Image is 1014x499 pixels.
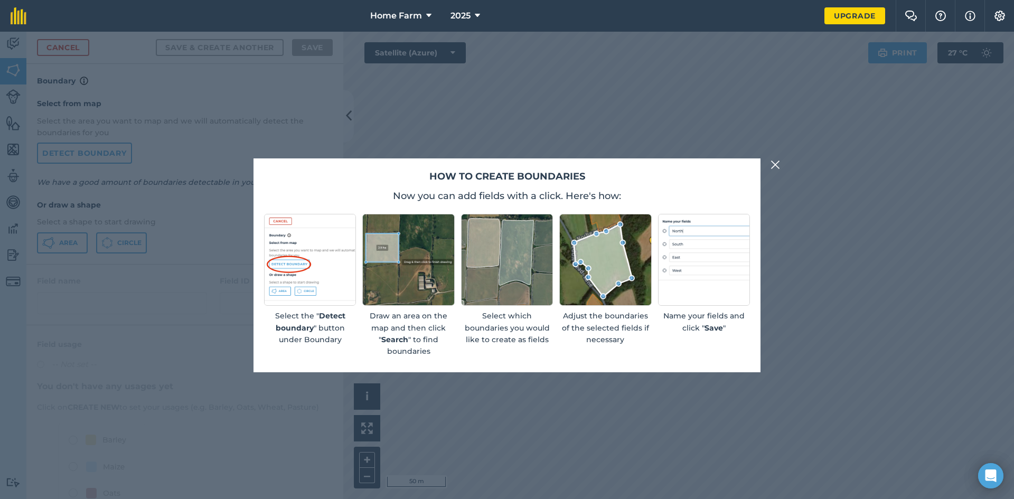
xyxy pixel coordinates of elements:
[264,169,750,184] h2: How to create boundaries
[658,214,750,306] img: placeholder
[450,10,471,22] span: 2025
[461,214,553,306] img: Screenshot of selected fields
[993,11,1006,21] img: A cog icon
[978,463,1003,488] div: Open Intercom Messenger
[11,7,26,24] img: fieldmargin Logo
[461,310,553,345] p: Select which boundaries you would like to create as fields
[934,11,947,21] img: A question mark icon
[381,335,408,344] strong: Search
[559,310,651,345] p: Adjust the boundaries of the selected fields if necessary
[824,7,885,24] a: Upgrade
[264,214,356,306] img: Screenshot of detect boundary button
[705,323,723,333] strong: Save
[965,10,975,22] img: svg+xml;base64,PHN2ZyB4bWxucz0iaHR0cDovL3d3dy53My5vcmcvMjAwMC9zdmciIHdpZHRoPSIxNyIgaGVpZ2h0PSIxNy...
[264,310,356,345] p: Select the " " button under Boundary
[771,158,780,171] img: svg+xml;base64,PHN2ZyB4bWxucz0iaHR0cDovL3d3dy53My5vcmcvMjAwMC9zdmciIHdpZHRoPSIyMiIgaGVpZ2h0PSIzMC...
[276,311,345,332] strong: Detect boundary
[370,10,422,22] span: Home Farm
[905,11,917,21] img: Two speech bubbles overlapping with the left bubble in the forefront
[362,214,454,306] img: Screenshot of an rectangular area drawn on a map
[658,310,750,334] p: Name your fields and click " "
[559,214,651,306] img: Screenshot of an editable boundary
[362,310,454,357] p: Draw an area on the map and then click " " to find boundaries
[264,189,750,203] p: Now you can add fields with a click. Here's how:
